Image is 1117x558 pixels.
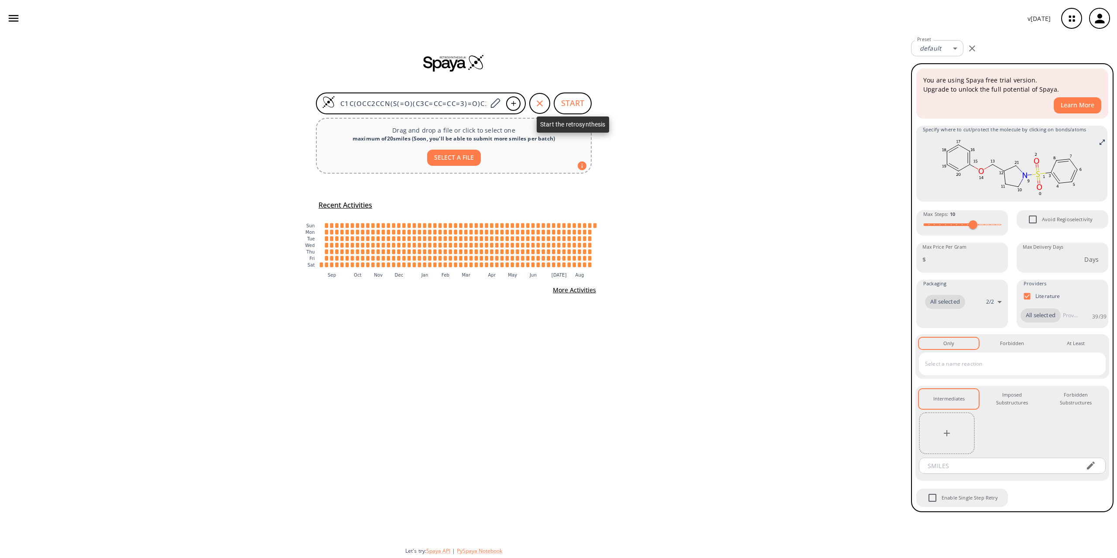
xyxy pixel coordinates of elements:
[335,99,487,108] input: Enter SMILES
[423,54,484,72] img: Spaya logo
[1024,210,1042,229] span: Avoid Regioselectivity
[307,236,315,241] text: Tue
[989,391,1035,407] div: Imposed Substructures
[427,150,481,166] button: SELECT A FILE
[374,272,383,277] text: Nov
[950,211,955,217] strong: 10
[405,547,904,555] div: Let's try:
[1021,311,1061,320] span: All selected
[395,272,404,277] text: Dec
[919,338,979,349] button: Only
[324,126,584,135] p: Drag and drop a file or click to select one
[922,255,926,264] p: $
[923,210,955,218] span: Max Steps :
[421,272,428,277] text: Jan
[1067,339,1085,347] div: At Least
[1024,280,1046,288] span: Providers
[328,272,584,277] g: x-axis tick label
[1028,14,1051,23] p: v [DATE]
[1035,292,1060,300] p: Literature
[933,395,965,403] div: Intermediates
[920,44,941,52] em: default
[942,494,998,502] span: Enable Single Step Retry
[1092,313,1107,320] p: 39 / 39
[1000,339,1024,347] div: Forbidden
[488,272,496,277] text: Apr
[462,272,471,277] text: Mar
[450,547,457,555] span: |
[1046,338,1106,349] button: At Least
[943,339,954,347] div: Only
[925,298,965,306] span: All selected
[915,488,1009,508] div: When Single Step Retry is enabled, if no route is found during retrosynthesis, a retry is trigger...
[923,75,1101,94] p: You are using Spaya free trial version. Upgrade to unlock the full potential of Spaya.
[986,298,994,305] p: 2 / 2
[328,272,336,277] text: Sep
[923,357,1089,371] input: Select a name reaction
[552,272,567,277] text: [DATE]
[457,547,502,555] button: PySpaya Notebook
[537,116,609,133] div: Start the retrosynthesis
[529,272,537,277] text: Jun
[922,458,1079,474] input: SMILES
[319,201,372,210] h5: Recent Activities
[305,243,315,248] text: Wed
[549,282,600,298] button: More Activities
[982,389,1042,409] button: Imposed Substructures
[1084,255,1099,264] p: Days
[1099,139,1106,146] svg: Full screen
[923,280,946,288] span: Packaging
[305,230,315,235] text: Mon
[306,223,315,228] text: Sun
[923,126,1101,134] span: Specify where to cut/protect the molecule by clicking on bonds/atoms
[1054,97,1101,113] button: Learn More
[315,198,376,212] button: Recent Activities
[306,250,315,254] text: Thu
[426,547,450,555] button: Spaya API
[554,92,592,114] button: START
[322,96,335,109] img: Logo Spaya
[308,263,315,267] text: Sat
[1023,244,1063,250] label: Max Delivery Days
[917,36,931,43] label: Preset
[1042,216,1093,223] span: Avoid Regioselectivity
[324,135,584,143] div: maximum of 20 smiles ( Soon, you'll be able to submit more smiles per batch )
[309,256,315,261] text: Fri
[922,244,966,250] label: Max Price Per Gram
[923,489,942,507] span: Enable Single Step Retry
[576,272,584,277] text: Aug
[1053,391,1099,407] div: Forbidden Substructures
[919,389,979,409] button: Intermediates
[354,272,362,277] text: Oct
[305,223,315,267] g: y-axis tick label
[1061,308,1080,322] input: Provider name
[923,137,1101,198] svg: C1C(OCC2CCN(S(=O)(C3C=CC=CC=3)=O)C2)=CC=CC=1
[1046,389,1106,409] button: Forbidden Substructures
[508,272,517,277] text: May
[982,338,1042,349] button: Forbidden
[442,272,449,277] text: Feb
